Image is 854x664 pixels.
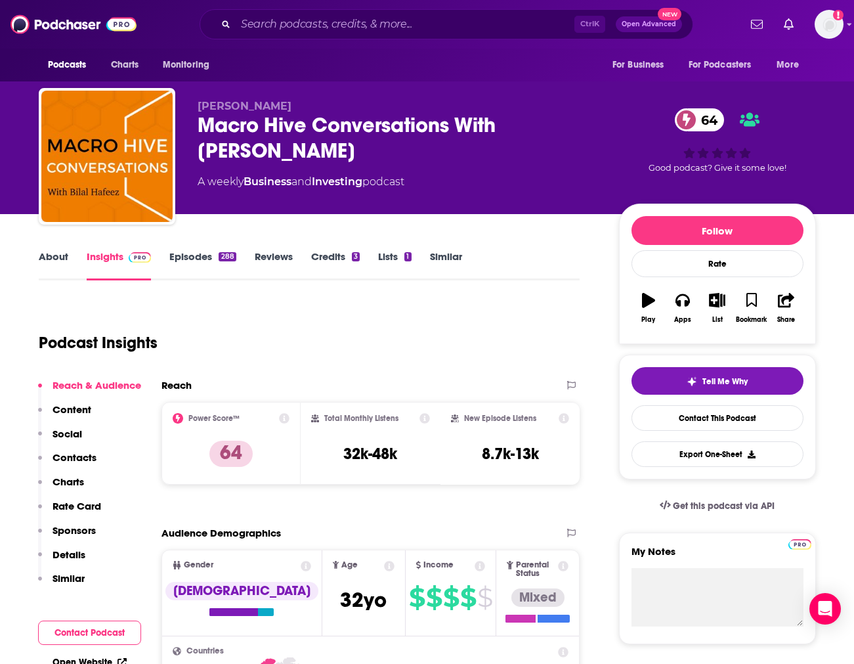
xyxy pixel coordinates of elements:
[169,250,236,280] a: Episodes288
[343,444,397,464] h3: 32k-48k
[87,250,152,280] a: InsightsPodchaser Pro
[631,545,803,568] label: My Notes
[165,582,318,600] div: [DEMOGRAPHIC_DATA]
[616,16,682,32] button: Open AdvancedNew
[39,53,104,77] button: open menu
[815,10,843,39] img: User Profile
[39,250,68,280] a: About
[603,53,681,77] button: open menu
[236,14,574,35] input: Search podcasts, credits, & more...
[38,476,84,500] button: Charts
[312,175,362,188] a: Investing
[689,56,752,74] span: For Podcasters
[443,587,459,608] span: $
[619,100,816,181] div: 64Good podcast? Give it some love!
[340,587,387,613] span: 32 yo
[746,13,768,35] a: Show notifications dropdown
[53,379,141,391] p: Reach & Audience
[39,333,158,353] h1: Podcast Insights
[161,379,192,391] h2: Reach
[631,284,666,332] button: Play
[680,53,771,77] button: open menu
[688,108,724,131] span: 64
[53,428,82,440] p: Social
[788,537,811,550] a: Pro website
[631,441,803,467] button: Export One-Sheet
[631,250,803,277] div: Rate
[38,500,101,524] button: Rate Card
[163,56,209,74] span: Monitoring
[38,572,85,596] button: Similar
[219,252,236,261] div: 288
[102,53,147,77] a: Charts
[423,561,454,569] span: Income
[631,405,803,431] a: Contact This Podcast
[200,9,693,39] div: Search podcasts, credits, & more...
[111,56,139,74] span: Charts
[700,284,734,332] button: List
[198,174,404,190] div: A weekly podcast
[666,284,700,332] button: Apps
[477,587,492,608] span: $
[777,316,795,324] div: Share
[161,527,281,539] h2: Audience Demographics
[53,548,85,561] p: Details
[41,91,173,222] img: Macro Hive Conversations With Bilal Hafeez
[574,16,605,33] span: Ctrl K
[53,403,91,416] p: Content
[673,500,775,512] span: Get this podcast via API
[38,379,141,403] button: Reach & Audience
[209,441,253,467] p: 64
[460,587,476,608] span: $
[38,524,96,548] button: Sponsors
[649,163,786,173] span: Good podcast? Give it some love!
[341,561,358,569] span: Age
[788,539,811,550] img: Podchaser Pro
[815,10,843,39] button: Show profile menu
[767,53,815,77] button: open menu
[769,284,803,332] button: Share
[53,524,96,537] p: Sponsors
[426,587,442,608] span: $
[53,572,85,585] p: Similar
[712,316,723,324] div: List
[777,56,799,74] span: More
[291,175,312,188] span: and
[38,403,91,428] button: Content
[48,56,87,74] span: Podcasts
[612,56,664,74] span: For Business
[631,216,803,245] button: Follow
[675,108,724,131] a: 64
[409,587,425,608] span: $
[687,376,697,387] img: tell me why sparkle
[649,490,786,522] a: Get this podcast via API
[516,561,556,578] span: Parental Status
[815,10,843,39] span: Logged in as gmalloy
[809,593,841,625] div: Open Intercom Messenger
[735,284,769,332] button: Bookmark
[311,250,360,280] a: Credits3
[833,10,843,20] svg: Add a profile image
[198,100,291,112] span: [PERSON_NAME]
[186,647,224,655] span: Countries
[702,376,748,387] span: Tell Me Why
[38,548,85,573] button: Details
[154,53,226,77] button: open menu
[11,12,137,37] img: Podchaser - Follow, Share and Rate Podcasts
[658,8,681,20] span: New
[38,451,96,476] button: Contacts
[324,414,398,423] h2: Total Monthly Listens
[378,250,411,280] a: Lists1
[779,13,799,35] a: Show notifications dropdown
[53,476,84,488] p: Charts
[53,500,101,512] p: Rate Card
[255,250,293,280] a: Reviews
[129,252,152,263] img: Podchaser Pro
[482,444,539,464] h3: 8.7k-13k
[622,21,676,28] span: Open Advanced
[38,621,141,645] button: Contact Podcast
[464,414,536,423] h2: New Episode Listens
[404,252,411,261] div: 1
